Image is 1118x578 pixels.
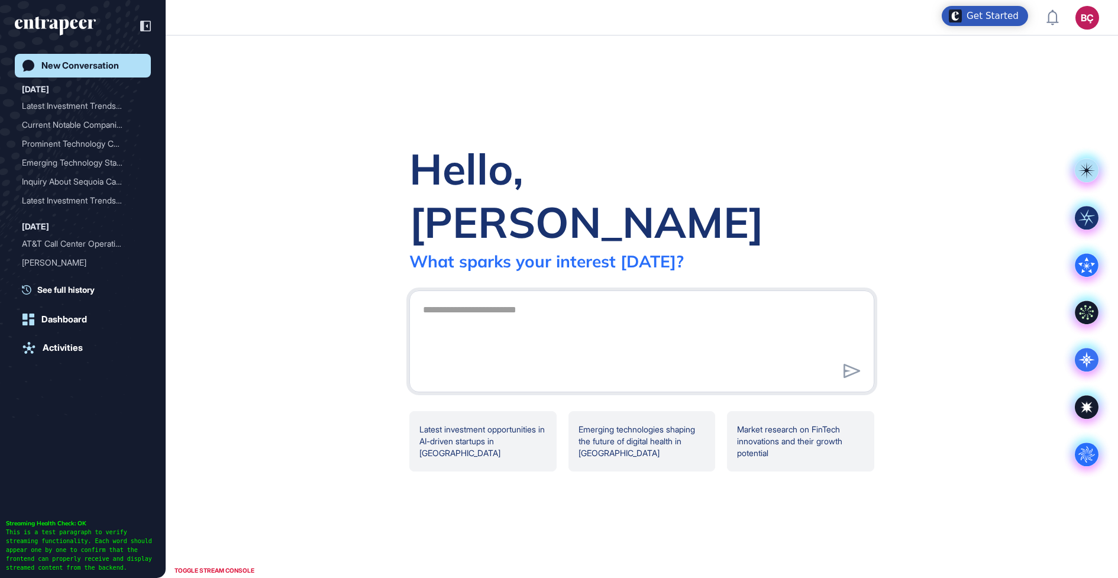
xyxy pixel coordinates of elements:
a: Dashboard [15,308,151,331]
div: Prominent Technology Comp... [22,134,134,153]
div: Latest Investment Trends in Europe: Focus on Emerging Industries and AI-Driven Opportunities [22,191,144,210]
div: Reese [22,253,144,272]
div: Curie [22,272,144,291]
div: Dashboard [41,314,87,325]
a: See full history [22,283,151,296]
div: Current Notable Companies in the European Technology Sector [22,115,144,134]
div: Latest investment opportunities in AI-driven startups in [GEOGRAPHIC_DATA] [409,411,557,472]
div: [DATE] [22,82,49,96]
div: Latest Investment Trends in Europe: Focus on Emerging Industries and AI-Driven Opportunities [22,96,144,115]
div: What sparks your interest [DATE]? [409,251,684,272]
div: Current Notable Companies... [22,115,134,134]
span: See full history [37,283,95,296]
div: [PERSON_NAME] [22,253,134,272]
div: Hello, [PERSON_NAME] [409,142,874,248]
div: Latest Investment Trends ... [22,191,134,210]
div: entrapeer-logo [15,17,96,35]
button: BÇ [1075,6,1099,30]
div: Market research on FinTech innovations and their growth potential [727,411,874,472]
div: Latest Investment Trends ... [22,96,134,115]
div: New Conversation [41,60,119,71]
div: Inquiry About Sequoia Capital [22,172,144,191]
div: Prominent Technology Companies Gaining Attention in Europe [22,134,144,153]
div: AT&T Call Center Operations Outsourcing Partners and Customer Service Strategy [22,234,144,253]
div: Get Started [967,10,1019,22]
div: Emerging technologies shaping the future of digital health in [GEOGRAPHIC_DATA] [568,411,716,472]
div: AT&T Call Center Operatio... [22,234,134,253]
div: [PERSON_NAME] [22,272,134,291]
div: [DATE] [22,219,49,234]
a: New Conversation [15,54,151,78]
div: Emerging Technology Startups Gaining Attention [22,153,144,172]
div: TOGGLE STREAM CONSOLE [172,563,257,578]
div: Activities [43,343,83,353]
div: Inquiry About Sequoia Cap... [22,172,134,191]
div: Emerging Technology Start... [22,153,134,172]
a: Activities [15,336,151,360]
img: launcher-image-alternative-text [949,9,962,22]
div: Open Get Started checklist [942,6,1028,26]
